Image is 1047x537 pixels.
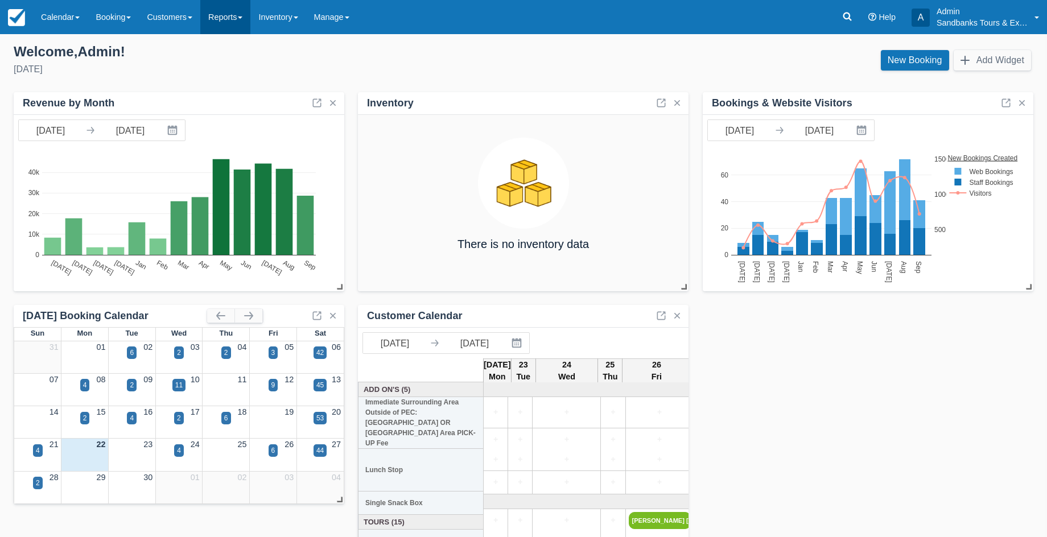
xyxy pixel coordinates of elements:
[629,406,691,419] a: +
[535,358,597,383] th: 24 Wed
[238,342,247,352] a: 04
[535,514,597,527] a: +
[511,358,535,383] th: 23 Tue
[484,358,512,383] th: [DATE] Mon
[315,329,326,337] span: Sat
[83,413,87,423] div: 2
[881,50,949,71] a: New Booking
[788,120,851,141] input: End Date
[511,514,529,527] a: +
[367,97,414,110] div: Inventory
[604,453,622,466] a: +
[712,97,852,110] div: Bookings & Website Visitors
[535,476,597,489] a: +
[177,348,181,358] div: 2
[506,333,529,353] button: Interact with the calendar and add the check-in date for your trip.
[332,473,341,482] a: 04
[224,413,228,423] div: 6
[162,120,185,141] button: Interact with the calendar and add the check-in date for your trip.
[332,440,341,449] a: 27
[50,440,59,449] a: 21
[130,348,134,358] div: 6
[175,380,183,390] div: 11
[98,120,162,141] input: End Date
[83,380,87,390] div: 4
[96,440,105,449] a: 22
[143,407,152,416] a: 16
[947,154,1017,162] text: New Bookings Created
[50,473,59,482] a: 28
[332,342,341,352] a: 06
[219,329,233,337] span: Thu
[708,120,772,141] input: Start Date
[487,453,505,466] a: +
[937,17,1028,28] p: Sandbanks Tours & Experiences
[511,433,529,446] a: +
[316,380,324,390] div: 45
[358,396,484,448] th: Immediate Surrounding Area Outside of PEC: [GEOGRAPHIC_DATA] OR [GEOGRAPHIC_DATA] Area PICK-UP Fee
[77,329,92,337] span: Mon
[8,9,25,26] img: checkfront-main-nav-mini-logo.png
[487,433,505,446] a: +
[285,473,294,482] a: 03
[191,473,200,482] a: 01
[629,476,691,489] a: +
[143,473,152,482] a: 30
[224,348,228,358] div: 2
[285,375,294,384] a: 12
[171,329,187,337] span: Wed
[487,406,505,419] a: +
[271,445,275,456] div: 6
[511,476,529,489] a: +
[19,120,83,141] input: Start Date
[36,478,40,488] div: 2
[629,512,691,529] a: [PERSON_NAME] [PERSON_NAME] (2)
[238,407,247,416] a: 18
[50,407,59,416] a: 14
[604,514,622,527] a: +
[130,413,134,423] div: 4
[535,406,597,419] a: +
[143,440,152,449] a: 23
[511,406,529,419] a: +
[238,375,247,384] a: 11
[285,440,294,449] a: 26
[937,6,1028,17] p: Admin
[868,13,876,21] i: Help
[23,97,114,110] div: Revenue by Month
[358,491,484,514] th: Single Snack Box
[535,453,597,466] a: +
[629,433,691,446] a: +
[191,440,200,449] a: 24
[487,476,505,489] a: +
[367,309,463,323] div: Customer Calendar
[50,375,59,384] a: 07
[191,342,200,352] a: 03
[143,375,152,384] a: 09
[130,380,134,390] div: 2
[126,329,138,337] span: Tue
[623,358,691,383] th: 26 Fri
[598,358,623,383] th: 25 Thu
[285,342,294,352] a: 05
[238,473,247,482] a: 02
[36,445,40,456] div: 4
[14,43,514,60] div: Welcome , Admin !
[316,348,324,358] div: 42
[285,407,294,416] a: 19
[954,50,1031,71] button: Add Widget
[879,13,896,22] span: Help
[361,384,481,395] a: Add On's (5)
[191,407,200,416] a: 17
[604,476,622,489] a: +
[14,63,514,76] div: [DATE]
[96,375,105,384] a: 08
[177,445,181,456] div: 4
[511,453,529,466] a: +
[191,375,200,384] a: 10
[487,514,505,527] a: +
[143,342,152,352] a: 02
[238,440,247,449] a: 25
[332,375,341,384] a: 13
[604,433,622,446] a: +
